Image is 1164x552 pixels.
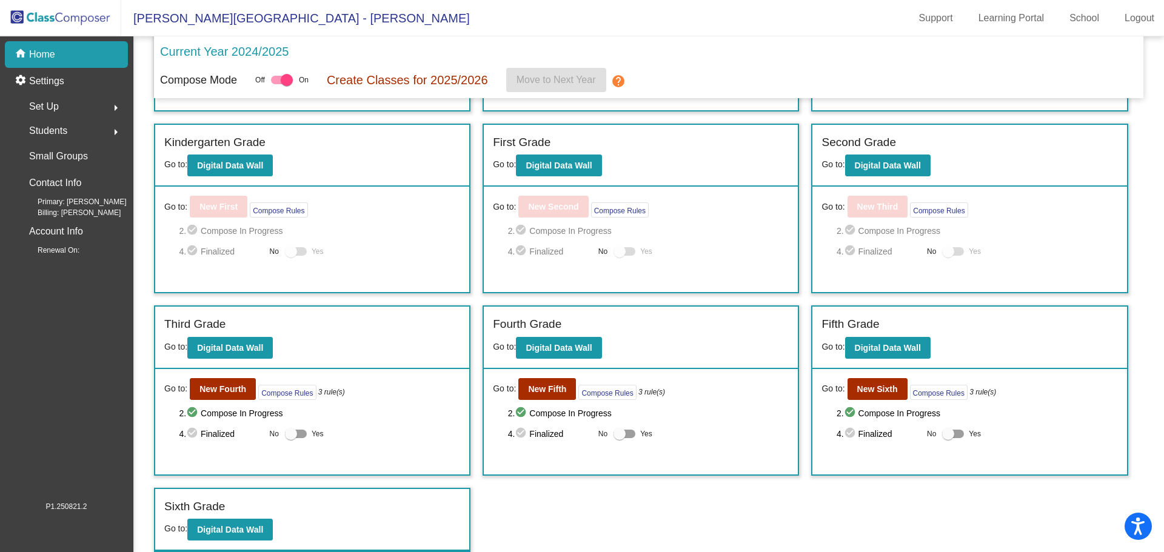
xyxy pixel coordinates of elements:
[516,337,601,359] button: Digital Data Wall
[15,47,29,62] mat-icon: home
[508,427,592,441] span: 4. Finalized
[837,406,1118,421] span: 2. Compose In Progress
[29,74,64,88] p: Settings
[29,223,83,240] p: Account Info
[109,125,123,139] mat-icon: arrow_right
[29,148,88,165] p: Small Groups
[844,224,858,238] mat-icon: check_circle
[515,427,529,441] mat-icon: check_circle
[160,72,237,88] p: Compose Mode
[258,385,316,400] button: Compose Rules
[526,343,592,353] b: Digital Data Wall
[855,161,921,170] b: Digital Data Wall
[121,8,470,28] span: [PERSON_NAME][GEOGRAPHIC_DATA] - [PERSON_NAME]
[164,524,187,533] span: Go to:
[312,244,324,259] span: Yes
[197,161,263,170] b: Digital Data Wall
[493,316,561,333] label: Fourth Grade
[844,244,858,259] mat-icon: check_circle
[515,244,529,259] mat-icon: check_circle
[516,155,601,176] button: Digital Data Wall
[506,68,606,92] button: Move to Next Year
[837,244,921,259] span: 4. Finalized
[164,134,266,151] label: Kindergarten Grade
[508,244,592,259] span: 4. Finalized
[186,427,201,441] mat-icon: check_circle
[845,337,931,359] button: Digital Data Wall
[844,406,858,421] mat-icon: check_circle
[199,384,246,394] b: New Fourth
[528,384,566,394] b: New Fifth
[857,202,898,211] b: New Third
[186,406,201,421] mat-icon: check_circle
[29,175,81,191] p: Contact Info
[508,406,789,421] span: 2. Compose In Progress
[526,161,592,170] b: Digital Data Wall
[109,101,123,115] mat-icon: arrow_right
[969,427,981,441] span: Yes
[910,202,968,218] button: Compose Rules
[821,134,896,151] label: Second Grade
[179,244,263,259] span: 4. Finalized
[598,428,607,439] span: No
[164,159,187,169] span: Go to:
[1060,8,1109,28] a: School
[821,382,845,395] span: Go to:
[640,244,652,259] span: Yes
[845,155,931,176] button: Digital Data Wall
[508,224,789,238] span: 2. Compose In Progress
[518,378,576,400] button: New Fifth
[15,74,29,88] mat-icon: settings
[270,246,279,257] span: No
[179,427,263,441] span: 4. Finalized
[515,224,529,238] mat-icon: check_circle
[187,337,273,359] button: Digital Data Wall
[29,98,59,115] span: Set Up
[837,224,1118,238] span: 2. Compose In Progress
[969,387,996,397] i: 3 rule(s)
[18,245,79,256] span: Renewal On:
[821,342,845,351] span: Go to:
[910,385,968,400] button: Compose Rules
[848,196,908,218] button: New Third
[837,427,921,441] span: 4. Finalized
[29,47,55,62] p: Home
[197,525,263,534] b: Digital Data Wall
[848,378,908,400] button: New Sixth
[250,202,307,218] button: Compose Rules
[969,244,981,259] span: Yes
[190,196,247,218] button: New First
[857,384,898,394] b: New Sixth
[821,316,879,333] label: Fifth Grade
[197,343,263,353] b: Digital Data Wall
[528,202,578,211] b: New Second
[18,207,121,218] span: Billing: [PERSON_NAME]
[190,378,256,400] button: New Fourth
[518,196,588,218] button: New Second
[270,428,279,439] span: No
[821,201,845,213] span: Go to:
[312,427,324,441] span: Yes
[164,342,187,351] span: Go to:
[327,71,488,89] p: Create Classes for 2025/2026
[493,382,516,395] span: Go to:
[493,134,550,151] label: First Grade
[179,406,460,421] span: 2. Compose In Progress
[909,8,963,28] a: Support
[318,387,345,397] i: 3 rule(s)
[164,498,225,516] label: Sixth Grade
[187,155,273,176] button: Digital Data Wall
[927,428,936,439] span: No
[186,224,201,238] mat-icon: check_circle
[164,201,187,213] span: Go to:
[844,427,858,441] mat-icon: check_circle
[29,122,67,139] span: Students
[187,519,273,540] button: Digital Data Wall
[969,8,1054,28] a: Learning Portal
[1115,8,1164,28] a: Logout
[598,246,607,257] span: No
[199,202,238,211] b: New First
[611,74,626,88] mat-icon: help
[493,342,516,351] span: Go to:
[640,427,652,441] span: Yes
